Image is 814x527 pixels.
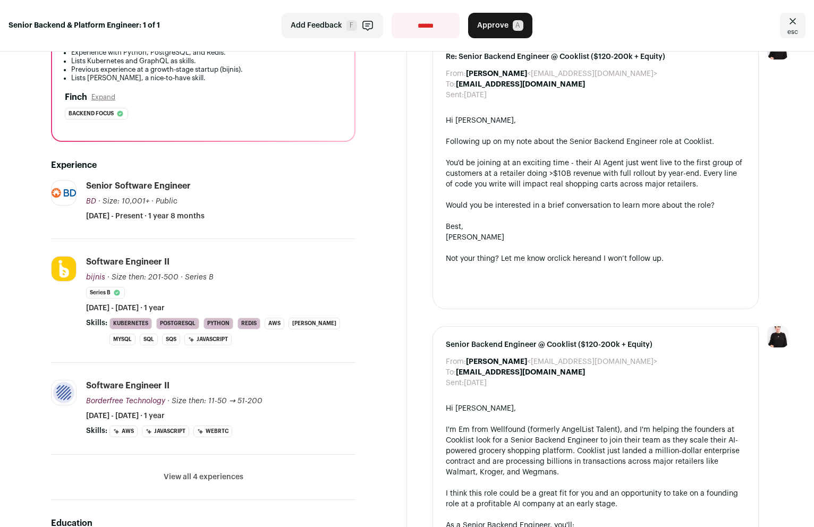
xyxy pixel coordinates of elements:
li: AWS [109,426,138,437]
li: SQL [140,334,158,345]
span: [DATE] - [DATE] · 1 year [86,303,165,313]
dt: Sent: [446,90,464,100]
span: [DATE] - [DATE] · 1 year [86,411,165,421]
div: Would you be interested in a brief conversation to learn more about the role? [446,200,745,211]
span: Public [156,198,177,205]
span: Add Feedback [291,20,342,31]
a: click here [554,255,588,262]
span: BD [86,198,96,205]
div: Senior Software Engineer [86,180,191,192]
b: [PERSON_NAME] [466,358,527,365]
span: [DATE] - Present · 1 year 8 months [86,211,205,222]
li: PostgreSQL [156,318,199,329]
div: [PERSON_NAME] [446,232,745,243]
img: 40703de49fbba6f3d4ce81b899ea78cc74c2d3dc96217739e4e3d6bddd93a4e7.jpg [52,257,76,281]
span: bijnis [86,274,105,281]
span: Approve [477,20,508,31]
span: Skills: [86,426,107,436]
li: Experience with Python, PostgreSQL, and Redis. [71,48,342,57]
div: I'm Em from Wellfound (formerly AngelList Talent), and I'm helping the founders at Cooklist look ... [446,424,745,478]
div: Not your thing? Let me know or and I won’t follow up. [446,253,745,264]
dt: To: [446,367,456,378]
li: JavaScript [184,334,232,345]
span: Backend focus [69,108,114,119]
span: F [346,20,357,31]
button: Expand [91,93,115,101]
span: Skills: [86,318,107,328]
h2: Experience [51,159,355,172]
li: Lists [PERSON_NAME], a nice-to-have skill. [71,74,342,82]
div: Hi [PERSON_NAME], [446,403,745,414]
dt: To: [446,79,456,90]
span: Re: Senior Backend Engineer @ Cooklist ($120-200k + Equity) [446,52,745,62]
button: Approve A [468,13,532,38]
button: View all 4 experiences [164,472,243,482]
li: Python [204,318,233,329]
b: [EMAIL_ADDRESS][DOMAIN_NAME] [456,81,585,88]
li: Lists Kubernetes and GraphQL as skills. [71,57,342,65]
dt: From: [446,69,466,79]
span: · [181,272,183,283]
dd: [DATE] [464,378,487,388]
span: · Size: 10,001+ [98,198,149,205]
li: Series B [86,287,125,299]
dd: <[EMAIL_ADDRESS][DOMAIN_NAME]> [466,69,657,79]
img: 460f11856e2be535727feca77c6fc98a8a7cd1e2b8cfa0e1a95defcd6ecc7aec.jpg [52,380,76,405]
a: Close [780,13,805,38]
span: A [513,20,523,31]
li: Redis [238,318,260,329]
dd: [DATE] [464,90,487,100]
li: MySQL [109,334,135,345]
strong: Senior Backend & Platform Engineer: 1 of 1 [9,20,160,31]
img: 9240684-medium_jpg [767,326,788,347]
h2: Finch [65,91,87,104]
b: [PERSON_NAME] [466,70,527,78]
li: SQS [162,334,180,345]
li: Kubernetes [109,318,152,329]
span: esc [787,28,798,36]
b: [EMAIL_ADDRESS][DOMAIN_NAME] [456,369,585,376]
img: 4790ddf9c68e437f657af68011a1cbd30c7a61292ce9657cd8ba6740285a9d7d.png [52,188,76,198]
dt: Sent: [446,378,464,388]
span: · Size then: 11-50 → 51-200 [167,397,262,405]
span: Series B [185,274,214,281]
dt: From: [446,356,466,367]
li: JavaScript [142,426,189,437]
div: Following up on my note about the Senior Backend Engineer role at Cooklist. [446,137,745,147]
span: · Size then: 201-500 [107,274,179,281]
li: WebRTC [193,426,232,437]
div: I think this role could be a great fit for you and an opportunity to take on a founding role at a... [446,488,745,509]
li: Previous experience at a growth-stage startup (bijnis). [71,65,342,74]
span: Borderfree Technology [86,397,165,405]
li: AWS [265,318,284,329]
span: Senior Backend Engineer @ Cooklist ($120-200k + Equity) [446,339,745,350]
div: You'd be joining at an exciting time - their AI Agent just went live to the first group of custom... [446,158,745,190]
button: Add Feedback F [282,13,383,38]
div: Hi [PERSON_NAME], [446,115,745,126]
dd: <[EMAIL_ADDRESS][DOMAIN_NAME]> [466,356,657,367]
span: · [151,196,154,207]
li: [PERSON_NAME] [289,318,340,329]
div: Best, [446,222,745,232]
div: Software Engineer II [86,380,169,392]
div: Software Engineer II [86,256,169,268]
